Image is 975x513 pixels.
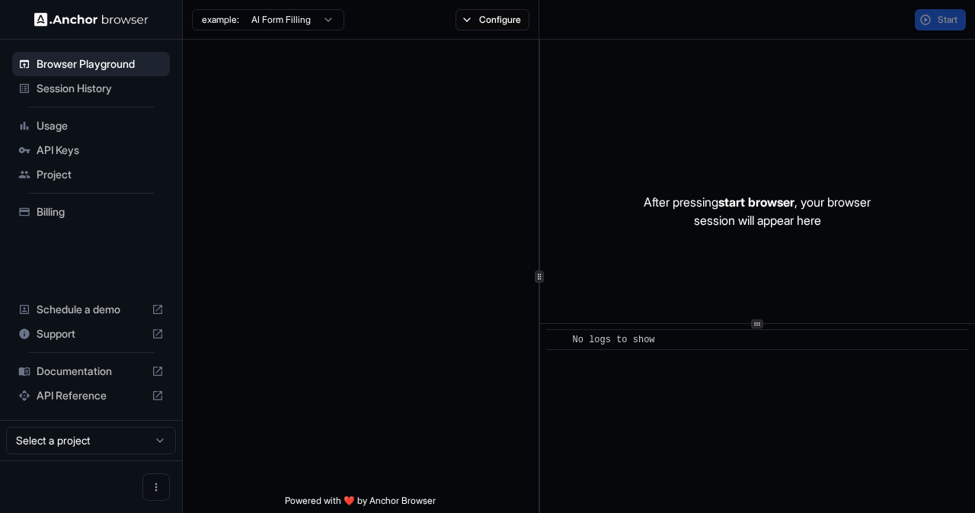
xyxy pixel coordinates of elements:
div: Documentation [12,359,170,383]
span: Support [37,326,145,341]
div: Support [12,322,170,346]
span: Schedule a demo [37,302,145,317]
span: API Keys [37,143,164,158]
span: Project [37,167,164,182]
span: API Reference [37,388,145,403]
span: No logs to show [573,335,655,345]
div: Usage [12,114,170,138]
span: Browser Playground [37,56,164,72]
span: Usage [37,118,164,133]
div: Browser Playground [12,52,170,76]
span: Session History [37,81,164,96]
div: Session History [12,76,170,101]
button: Open menu [142,473,170,501]
span: Billing [37,204,164,220]
span: start browser [718,194,794,210]
span: Documentation [37,364,145,379]
span: ​ [554,332,561,348]
div: Schedule a demo [12,297,170,322]
div: API Keys [12,138,170,162]
div: Billing [12,200,170,224]
p: After pressing , your browser session will appear here [644,193,871,229]
button: Configure [456,9,529,30]
img: Anchor Logo [34,12,149,27]
div: API Reference [12,383,170,408]
div: Project [12,162,170,187]
span: Powered with ❤️ by Anchor Browser [285,495,436,513]
span: example: [202,14,239,26]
